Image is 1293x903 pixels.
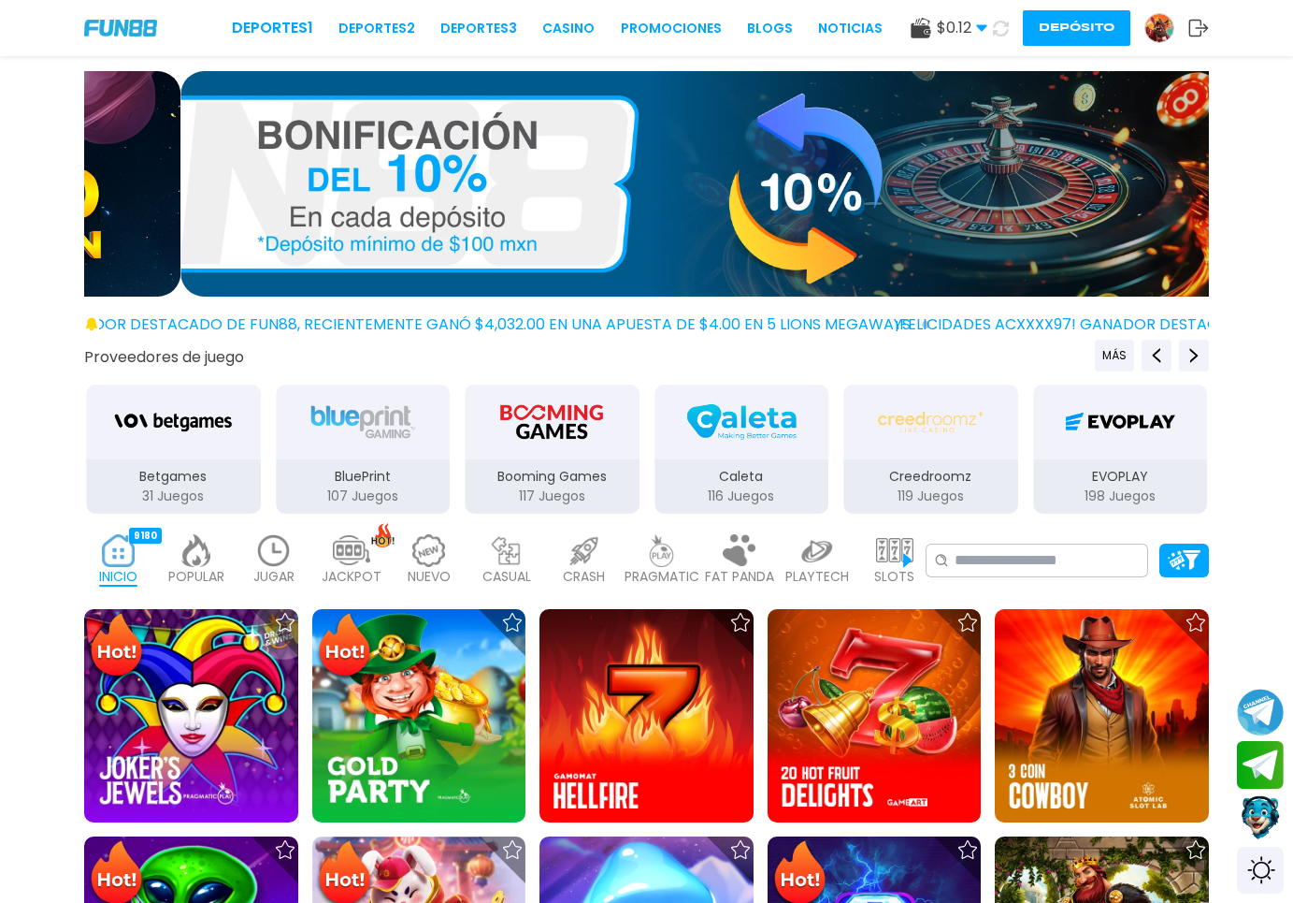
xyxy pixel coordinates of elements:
img: new_light.webp [410,534,448,567]
a: Avatar [1144,13,1188,43]
a: Deportes2 [338,19,415,38]
img: Hot [314,611,375,684]
p: CASUAL [482,567,531,587]
p: 116 Juegos [654,487,829,506]
p: Booming Games [465,467,639,487]
button: Betgames [79,383,268,516]
a: NOTICIAS [818,19,883,38]
button: Join telegram [1237,741,1284,790]
img: slots_light.webp [876,534,913,567]
img: BluePrint [304,396,422,448]
p: 198 Juegos [1033,487,1208,506]
img: 20 Hot Fruit Delights [768,609,982,823]
img: hot [371,523,395,548]
a: Promociones [621,19,722,38]
p: Creedroomz [843,467,1018,487]
p: EVOPLAY [1033,467,1208,487]
button: Previous providers [1142,340,1171,371]
img: crash_light.webp [566,534,603,567]
img: Gold Party [312,609,526,823]
img: Platform Filter [1168,550,1200,570]
img: EVOPLAY [1061,396,1179,448]
img: Hot [86,611,147,684]
p: 31 Juegos [86,487,261,506]
p: FAT PANDA [705,567,774,587]
a: CASINO [542,19,595,38]
img: playtech_light.webp [798,534,836,567]
button: Booming Games [457,383,647,516]
div: Switch theme [1237,847,1284,894]
button: Creedroomz [836,383,1026,516]
img: Creedroomz [878,396,983,448]
p: PRAGMATIC [625,567,699,587]
p: BluePrint [276,467,451,487]
img: home_active.webp [100,534,137,567]
img: Betgames [114,396,232,448]
button: Previous providers [1095,340,1134,371]
p: POPULAR [168,567,224,587]
img: popular_light.webp [178,534,215,567]
p: CRASH [563,567,605,587]
p: NUEVO [408,567,451,587]
p: Caleta [654,467,829,487]
span: $ 0.12 [937,17,987,39]
p: 119 Juegos [843,487,1018,506]
button: Join telegram channel [1237,688,1284,736]
img: 3 Coin Cowboy [995,609,1209,823]
img: Company Logo [84,20,157,36]
p: JACKPOT [322,567,381,587]
p: Betgames [86,467,261,487]
button: Next providers [1179,340,1209,371]
p: SLOTS [874,567,914,587]
img: fat_panda_light.webp [721,534,758,567]
button: Caleta [647,383,837,516]
div: 9180 [129,528,162,544]
img: Hellfire [539,609,754,823]
a: Deportes3 [440,19,517,38]
button: BluePrint [268,383,458,516]
p: PLAYTECH [785,567,849,587]
button: Depósito [1023,10,1130,46]
img: jackpot_light.webp [333,534,370,567]
img: recent_light.webp [255,534,293,567]
p: JUGAR [253,567,295,587]
img: Avatar [1145,14,1173,42]
button: Proveedores de juego [84,347,244,367]
button: Contact customer service [1237,794,1284,842]
img: Booming Games [493,396,611,448]
p: 107 Juegos [276,487,451,506]
img: casual_light.webp [488,534,525,567]
a: BLOGS [747,19,793,38]
img: Joker's Jewels [84,609,298,823]
p: 117 Juegos [465,487,639,506]
img: pragmatic_light.webp [643,534,681,567]
img: Caleta [682,396,800,448]
p: INICIO [99,567,137,587]
a: Deportes1 [232,17,313,39]
button: EVOPLAY [1026,383,1215,516]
